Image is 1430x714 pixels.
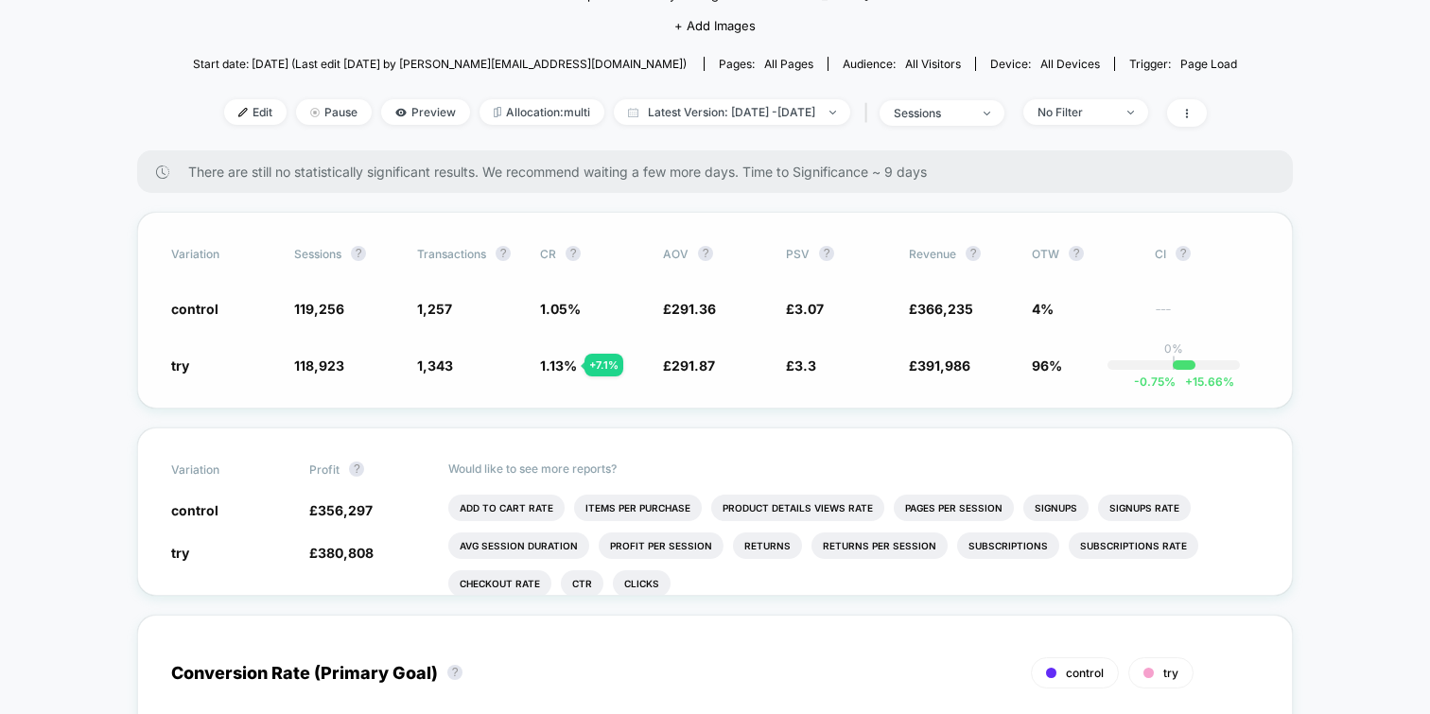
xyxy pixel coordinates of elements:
[1176,374,1234,389] span: 15.66 %
[171,545,189,561] span: try
[794,357,816,374] span: 3.3
[566,246,581,261] button: ?
[917,301,973,317] span: 366,235
[351,246,366,261] button: ?
[909,301,973,317] span: £
[719,57,813,71] div: Pages:
[1069,532,1198,559] li: Subscriptions Rate
[309,545,374,561] span: £
[1098,495,1191,521] li: Signups Rate
[540,247,556,261] span: CR
[294,247,341,261] span: Sessions
[1032,246,1136,261] span: OTW
[671,301,716,317] span: 291.36
[1032,301,1054,317] span: 4%
[1164,341,1183,356] p: 0%
[957,532,1059,559] li: Subscriptions
[448,570,551,597] li: Checkout Rate
[1040,57,1100,71] span: all devices
[381,99,470,125] span: Preview
[448,461,1260,476] p: Would like to see more reports?
[1180,57,1237,71] span: Page Load
[614,99,850,125] span: Latest Version: [DATE] - [DATE]
[698,246,713,261] button: ?
[294,301,344,317] span: 119,256
[584,354,623,376] div: + 7.1 %
[786,357,816,374] span: £
[733,532,802,559] li: Returns
[1176,246,1191,261] button: ?
[909,247,956,261] span: Revenue
[238,108,248,117] img: edit
[294,357,344,374] span: 118,923
[188,164,1255,180] span: There are still no statistically significant results. We recommend waiting a few more days . Time...
[574,495,702,521] li: Items Per Purchase
[794,301,824,317] span: 3.07
[1129,57,1237,71] div: Trigger:
[1172,356,1176,370] p: |
[860,99,880,127] span: |
[786,301,824,317] span: £
[1069,246,1084,261] button: ?
[309,462,340,477] span: Profit
[984,112,990,115] img: end
[819,246,834,261] button: ?
[1134,374,1176,389] span: -0.75 %
[894,495,1014,521] li: Pages Per Session
[966,246,981,261] button: ?
[417,301,452,317] span: 1,257
[318,502,373,518] span: 356,297
[917,357,970,374] span: 391,986
[663,357,715,374] span: £
[711,495,884,521] li: Product Details Views Rate
[561,570,603,597] li: Ctr
[540,357,577,374] span: 1.13 %
[417,357,453,374] span: 1,343
[1127,111,1134,114] img: end
[417,247,486,261] span: Transactions
[1155,246,1259,261] span: CI
[811,532,948,559] li: Returns Per Session
[1163,666,1178,680] span: try
[540,301,581,317] span: 1.05 %
[764,57,813,71] span: all pages
[599,532,724,559] li: Profit Per Session
[829,111,836,114] img: end
[909,357,970,374] span: £
[1185,374,1193,389] span: +
[480,99,604,125] span: Allocation: multi
[674,18,756,33] span: + Add Images
[171,357,189,374] span: try
[171,461,275,477] span: Variation
[628,108,638,117] img: calendar
[224,99,287,125] span: Edit
[310,108,320,117] img: end
[786,247,810,261] span: PSV
[193,57,687,71] span: Start date: [DATE] (Last edit [DATE] by [PERSON_NAME][EMAIL_ADDRESS][DOMAIN_NAME])
[171,301,218,317] span: control
[296,99,372,125] span: Pause
[171,502,218,518] span: control
[1038,105,1113,119] div: No Filter
[496,246,511,261] button: ?
[447,665,462,680] button: ?
[671,357,715,374] span: 291.87
[1023,495,1089,521] li: Signups
[1155,304,1259,318] span: ---
[1032,357,1062,374] span: 96%
[448,532,589,559] li: Avg Session Duration
[843,57,961,71] div: Audience:
[494,107,501,117] img: rebalance
[663,301,716,317] span: £
[613,570,671,597] li: Clicks
[894,106,969,120] div: sessions
[318,545,374,561] span: 380,808
[448,495,565,521] li: Add To Cart Rate
[975,57,1114,71] span: Device:
[1066,666,1104,680] span: control
[663,247,689,261] span: AOV
[905,57,961,71] span: All Visitors
[171,246,275,261] span: Variation
[309,502,373,518] span: £
[349,461,364,477] button: ?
